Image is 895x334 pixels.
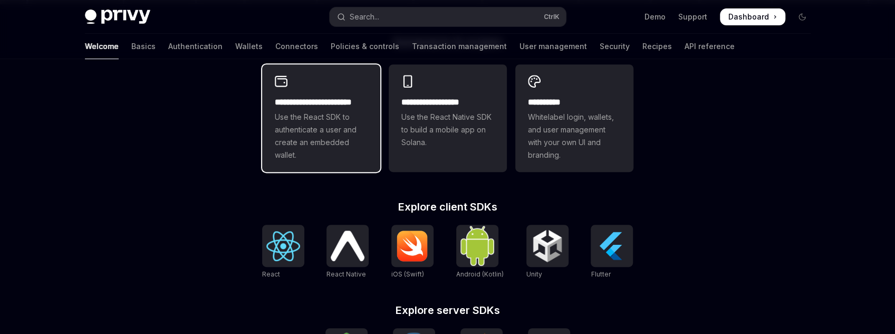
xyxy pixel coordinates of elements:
[262,270,280,278] span: React
[456,225,504,280] a: Android (Kotlin)Android (Kotlin)
[396,230,429,262] img: iOS (Swift)
[600,34,630,59] a: Security
[460,226,494,265] img: Android (Kotlin)
[794,8,811,25] button: Toggle dark mode
[262,202,633,212] h2: Explore client SDKs
[331,34,399,59] a: Policies & controls
[389,64,507,172] a: **** **** **** ***Use the React Native SDK to build a mobile app on Solana.
[168,34,223,59] a: Authentication
[456,270,504,278] span: Android (Kotlin)
[519,34,587,59] a: User management
[85,9,150,24] img: dark logo
[595,229,629,263] img: Flutter
[275,111,368,161] span: Use the React SDK to authenticate a user and create an embedded wallet.
[685,34,735,59] a: API reference
[720,8,785,25] a: Dashboard
[326,270,366,278] span: React Native
[262,225,304,280] a: ReactReact
[131,34,156,59] a: Basics
[391,270,424,278] span: iOS (Swift)
[591,270,610,278] span: Flutter
[262,305,633,316] h2: Explore server SDKs
[544,13,560,21] span: Ctrl K
[391,225,434,280] a: iOS (Swift)iOS (Swift)
[528,111,621,161] span: Whitelabel login, wallets, and user management with your own UI and branding.
[642,34,672,59] a: Recipes
[401,111,494,149] span: Use the React Native SDK to build a mobile app on Solana.
[235,34,263,59] a: Wallets
[326,225,369,280] a: React NativeReact Native
[275,34,318,59] a: Connectors
[728,12,769,22] span: Dashboard
[350,11,379,23] div: Search...
[85,34,119,59] a: Welcome
[330,7,566,26] button: Open search
[266,231,300,261] img: React
[591,225,633,280] a: FlutterFlutter
[644,12,666,22] a: Demo
[678,12,707,22] a: Support
[412,34,507,59] a: Transaction management
[331,231,364,261] img: React Native
[515,64,633,172] a: **** *****Whitelabel login, wallets, and user management with your own UI and branding.
[526,225,569,280] a: UnityUnity
[531,229,564,263] img: Unity
[526,270,542,278] span: Unity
